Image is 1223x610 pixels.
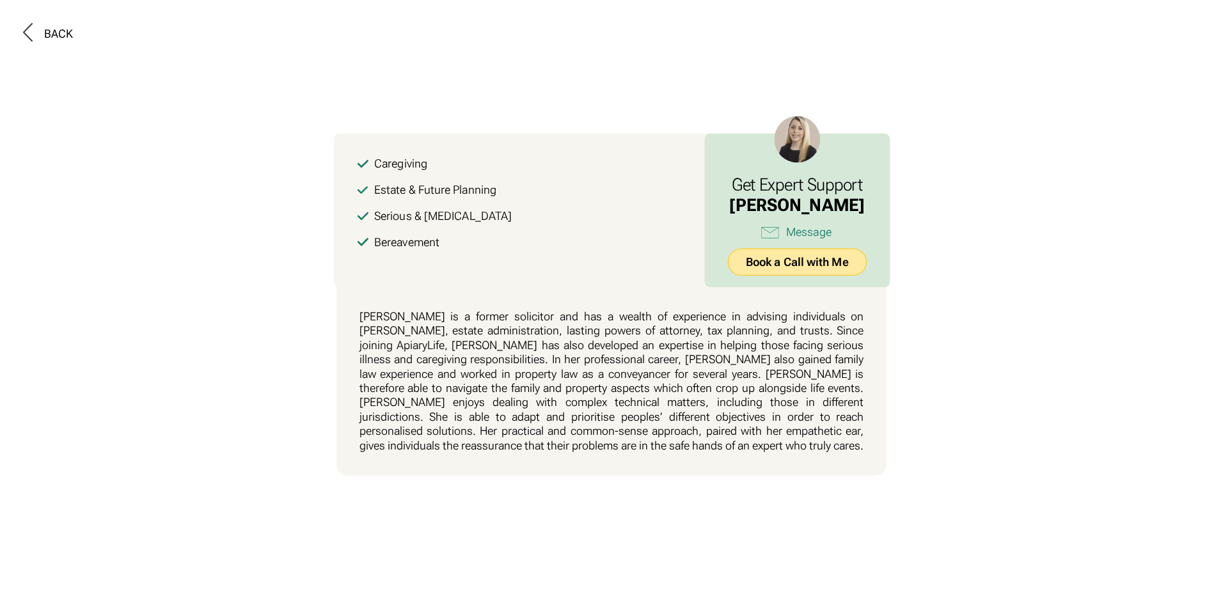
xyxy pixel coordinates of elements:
[374,183,496,198] div: Estate & Future Planning
[728,248,867,276] a: Book a Call with Me
[728,223,867,243] a: Message
[374,235,439,249] div: Bereavement
[729,195,865,217] div: [PERSON_NAME]
[729,174,865,195] h3: Get Expert Support
[786,225,832,240] div: Message
[44,27,73,41] div: Back
[374,208,512,223] div: Serious & [MEDICAL_DATA]
[374,157,427,171] div: Caregiving
[23,23,73,45] button: Back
